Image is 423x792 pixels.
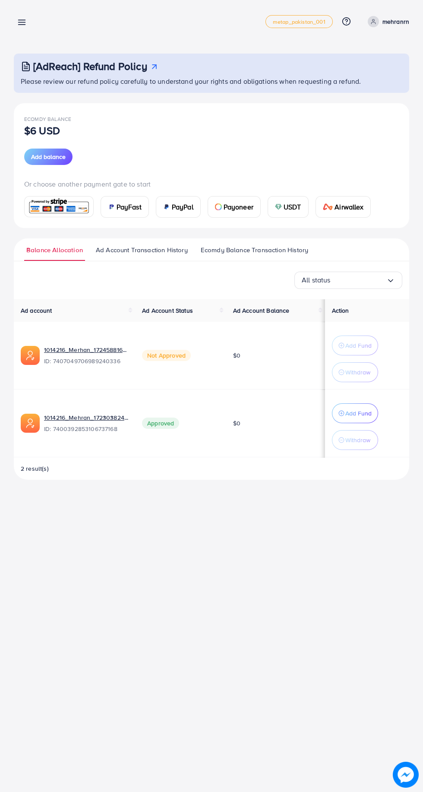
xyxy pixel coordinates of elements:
[21,76,404,86] p: Please review our refund policy carefully to understand your rights and obligations when requesti...
[323,203,333,210] img: card
[142,350,191,361] span: Not Approved
[332,430,378,450] button: Withdraw
[33,60,147,73] h3: [AdReach] Refund Policy
[332,362,378,382] button: Withdraw
[331,273,386,287] input: Search for option
[233,419,240,428] span: $0
[44,357,128,365] span: ID: 7407049706989240336
[335,202,363,212] span: Airwallex
[24,115,71,123] span: Ecomdy Balance
[275,203,282,210] img: card
[382,16,409,27] p: mehranrn
[268,196,309,218] a: cardUSDT
[302,273,331,287] span: All status
[117,202,142,212] span: PayFast
[345,340,372,351] p: Add Fund
[96,245,188,255] span: Ad Account Transaction History
[24,196,94,217] a: card
[332,403,378,423] button: Add Fund
[44,345,128,365] div: <span class='underline'>1014216_Merhan_1724588164299</span></br>7407049706989240336
[316,196,371,218] a: cardAirwallex
[142,306,193,315] span: Ad Account Status
[156,196,201,218] a: cardPayPal
[345,435,370,445] p: Withdraw
[24,125,60,136] p: $6 USD
[294,272,402,289] div: Search for option
[393,762,419,788] img: image
[273,19,325,25] span: metap_pakistan_001
[21,346,40,365] img: ic-ads-acc.e4c84228.svg
[21,414,40,433] img: ic-ads-acc.e4c84228.svg
[44,413,128,433] div: <span class='underline'>1014216_Mehran_1723038241071</span></br>7400392853106737168
[44,425,128,433] span: ID: 7400392853106737168
[44,413,128,422] a: 1014216_Mehran_1723038241071
[31,152,66,161] span: Add balance
[364,16,409,27] a: mehranrn
[108,203,115,210] img: card
[208,196,261,218] a: cardPayoneer
[201,245,308,255] span: Ecomdy Balance Transaction History
[172,202,193,212] span: PayPal
[233,306,290,315] span: Ad Account Balance
[332,336,378,355] button: Add Fund
[27,197,91,216] img: card
[345,408,372,418] p: Add Fund
[215,203,222,210] img: card
[233,351,240,360] span: $0
[224,202,253,212] span: Payoneer
[24,149,73,165] button: Add balance
[284,202,301,212] span: USDT
[21,306,52,315] span: Ad account
[101,196,149,218] a: cardPayFast
[24,179,399,189] p: Or choose another payment gate to start
[142,418,179,429] span: Approved
[345,367,370,377] p: Withdraw
[26,245,83,255] span: Balance Allocation
[21,464,49,473] span: 2 result(s)
[265,15,333,28] a: metap_pakistan_001
[44,345,128,354] a: 1014216_Merhan_1724588164299
[163,203,170,210] img: card
[332,306,349,315] span: Action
